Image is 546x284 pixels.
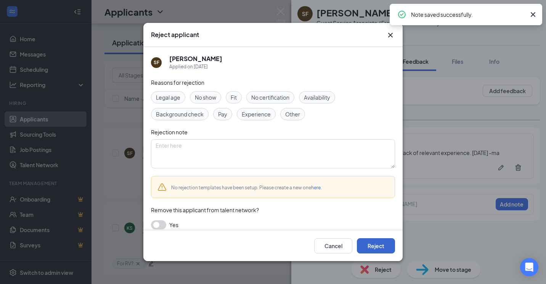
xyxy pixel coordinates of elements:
span: Other [285,110,300,118]
span: Availability [304,93,330,102]
button: Close [386,31,395,40]
span: Legal age [156,93,180,102]
span: No rejection templates have been setup. Please create a new one . [171,185,322,190]
button: Cancel [314,238,352,253]
svg: Cross [386,31,395,40]
span: Rejection note [151,129,188,136]
svg: CheckmarkCircle [397,10,406,19]
span: No show [195,93,216,102]
div: Note saved successfully. [411,10,525,19]
span: Fit [231,93,237,102]
div: SF [154,59,159,66]
svg: Cross [528,10,538,19]
div: Applied on [DATE] [169,63,222,71]
svg: Warning [157,182,167,192]
h3: Reject applicant [151,31,199,39]
div: Open Intercom Messenger [520,258,538,276]
a: here [311,185,321,190]
span: Background check [156,110,204,118]
h5: [PERSON_NAME] [169,55,222,63]
span: Remove this applicant from talent network? [151,207,259,213]
span: Yes [169,220,178,229]
span: Pay [218,110,227,118]
span: Reasons for rejection [151,79,204,86]
button: Reject [357,238,395,253]
span: Experience [242,110,271,118]
span: No certification [251,93,289,102]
